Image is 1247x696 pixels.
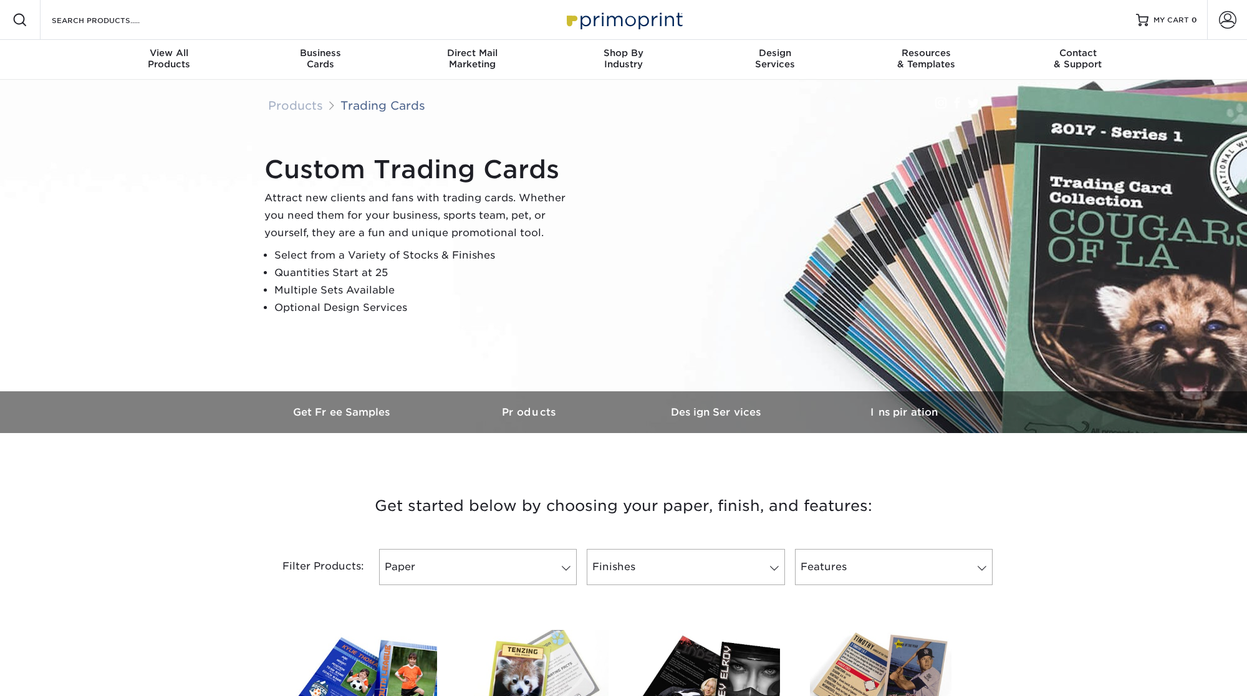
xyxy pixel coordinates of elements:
[850,47,1002,59] span: Resources
[245,40,397,80] a: BusinessCards
[340,98,425,112] a: Trading Cards
[249,549,374,585] div: Filter Products:
[1192,16,1197,24] span: 0
[850,40,1002,80] a: Resources& Templates
[397,47,548,59] span: Direct Mail
[1002,47,1153,59] span: Contact
[436,406,623,418] h3: Products
[245,47,397,70] div: Cards
[811,391,998,433] a: Inspiration
[436,391,623,433] a: Products
[274,247,576,264] li: Select from a Variety of Stocks & Finishes
[850,47,1002,70] div: & Templates
[548,47,700,70] div: Industry
[795,549,993,585] a: Features
[274,282,576,299] li: Multiple Sets Available
[268,98,323,112] a: Products
[548,40,700,80] a: Shop ByIndustry
[561,6,686,33] img: Primoprint
[51,12,172,27] input: SEARCH PRODUCTS.....
[379,549,577,585] a: Paper
[94,40,245,80] a: View AllProducts
[1002,40,1153,80] a: Contact& Support
[548,47,700,59] span: Shop By
[249,406,436,418] h3: Get Free Samples
[264,155,576,184] h1: Custom Trading Cards
[274,299,576,317] li: Optional Design Services
[249,391,436,433] a: Get Free Samples
[259,478,988,534] h3: Get started below by choosing your paper, finish, and features:
[245,47,397,59] span: Business
[94,47,245,59] span: View All
[811,406,998,418] h3: Inspiration
[699,47,850,70] div: Services
[397,40,548,80] a: Direct MailMarketing
[1002,47,1153,70] div: & Support
[587,549,784,585] a: Finishes
[274,264,576,282] li: Quantities Start at 25
[1153,15,1189,26] span: MY CART
[623,406,811,418] h3: Design Services
[623,391,811,433] a: Design Services
[94,47,245,70] div: Products
[397,47,548,70] div: Marketing
[699,40,850,80] a: DesignServices
[264,189,576,242] p: Attract new clients and fans with trading cards. Whether you need them for your business, sports ...
[699,47,850,59] span: Design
